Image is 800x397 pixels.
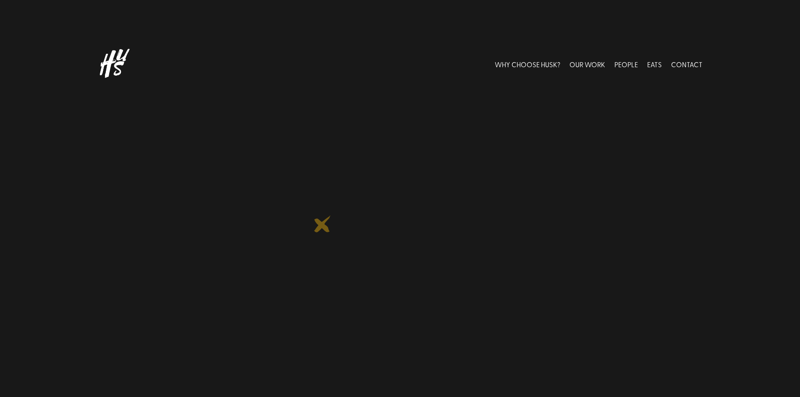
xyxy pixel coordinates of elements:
[647,45,662,83] a: EATS
[569,45,605,83] a: OUR WORK
[495,45,560,83] a: WHY CHOOSE HUSK?
[671,45,703,83] a: CONTACT
[98,45,144,83] img: Husk logo
[614,45,638,83] a: PEOPLE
